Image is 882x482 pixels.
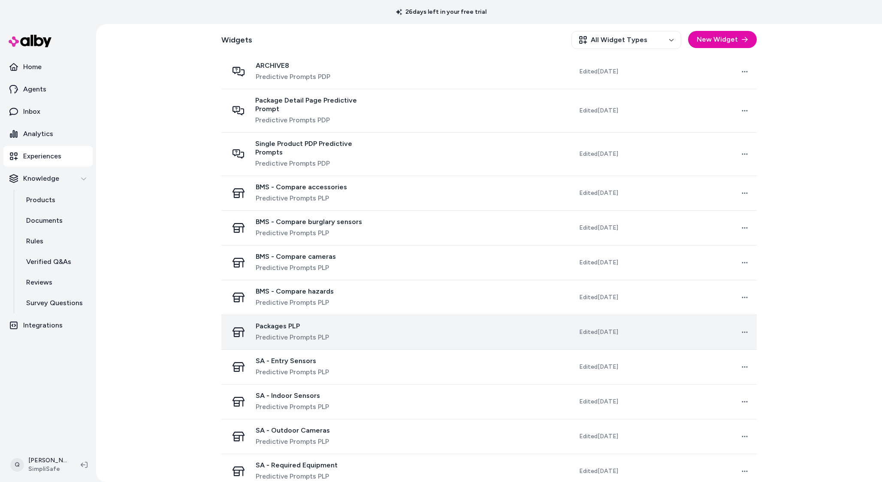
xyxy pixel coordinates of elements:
[3,124,93,144] a: Analytics
[221,34,252,46] h2: Widgets
[256,367,329,377] span: Predictive Prompts PLP
[256,402,329,412] span: Predictive Prompts PLP
[256,183,347,191] span: BMS - Compare accessories
[23,106,40,117] p: Inbox
[18,252,93,272] a: Verified Q&As
[256,322,329,330] span: Packages PLP
[9,35,51,47] img: alby Logo
[256,391,329,400] span: SA - Indoor Sensors
[579,224,618,232] span: Edited [DATE]
[579,258,618,267] span: Edited [DATE]
[256,252,336,261] span: BMS - Compare cameras
[579,363,618,371] span: Edited [DATE]
[579,106,618,115] span: Edited [DATE]
[18,190,93,210] a: Products
[579,293,618,302] span: Edited [DATE]
[10,458,24,472] span: Q
[18,210,93,231] a: Documents
[256,297,334,308] span: Predictive Prompts PLP
[256,426,330,435] span: SA - Outdoor Cameras
[579,67,618,76] span: Edited [DATE]
[23,151,61,161] p: Experiences
[579,150,618,158] span: Edited [DATE]
[3,168,93,189] button: Knowledge
[571,31,681,49] button: All Widget Types
[26,215,63,226] p: Documents
[23,320,63,330] p: Integrations
[28,456,67,465] p: [PERSON_NAME]
[256,193,347,203] span: Predictive Prompts PLP
[18,231,93,252] a: Rules
[26,298,83,308] p: Survey Questions
[579,328,618,336] span: Edited [DATE]
[579,397,618,406] span: Edited [DATE]
[23,84,46,94] p: Agents
[3,57,93,77] a: Home
[256,287,334,296] span: BMS - Compare hazards
[3,101,93,122] a: Inbox
[256,72,330,82] span: Predictive Prompts PDP
[23,62,42,72] p: Home
[18,272,93,293] a: Reviews
[26,257,71,267] p: Verified Q&As
[3,146,93,167] a: Experiences
[256,461,338,470] span: SA - Required Equipment
[3,315,93,336] a: Integrations
[3,79,93,100] a: Agents
[26,277,52,288] p: Reviews
[256,228,362,238] span: Predictive Prompts PLP
[579,467,618,476] span: Edited [DATE]
[26,236,43,246] p: Rules
[5,451,74,479] button: Q[PERSON_NAME]SimpliSafe
[256,332,329,343] span: Predictive Prompts PLP
[391,8,492,16] p: 26 days left in your free trial
[28,465,67,473] span: SimpliSafe
[579,189,618,197] span: Edited [DATE]
[255,139,378,157] span: Single Product PDP Predictive Prompts
[256,437,330,447] span: Predictive Prompts PLP
[256,61,330,70] span: ARCHIVE8
[579,432,618,441] span: Edited [DATE]
[255,115,378,125] span: Predictive Prompts PDP
[255,158,378,169] span: Predictive Prompts PDP
[26,195,55,205] p: Products
[256,218,362,226] span: BMS - Compare burglary sensors
[256,357,329,365] span: SA - Entry Sensors
[18,293,93,313] a: Survey Questions
[256,263,336,273] span: Predictive Prompts PLP
[256,471,338,482] span: Predictive Prompts PLP
[23,129,53,139] p: Analytics
[255,96,378,113] span: Package Detail Page Predictive Prompt
[23,173,59,184] p: Knowledge
[688,31,757,48] button: New Widget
